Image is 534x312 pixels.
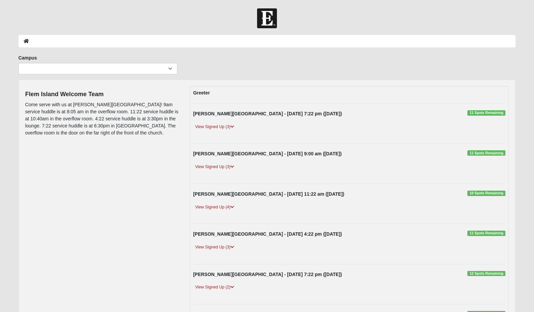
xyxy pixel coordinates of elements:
[467,191,505,196] span: 10 Spots Remaining
[193,204,236,211] a: View Signed Up (4)
[193,244,236,251] a: View Signed Up (3)
[467,231,505,236] span: 11 Spots Remaining
[193,231,342,237] strong: [PERSON_NAME][GEOGRAPHIC_DATA] - [DATE] 4:22 pm ([DATE])
[193,191,344,197] strong: [PERSON_NAME][GEOGRAPHIC_DATA] - [DATE] 11:22 am ([DATE])
[467,150,505,156] span: 11 Spots Remaining
[193,284,236,291] a: View Signed Up (2)
[193,151,342,156] strong: [PERSON_NAME][GEOGRAPHIC_DATA] - [DATE] 9:00 am ([DATE])
[193,163,236,170] a: View Signed Up (3)
[193,272,342,277] strong: [PERSON_NAME][GEOGRAPHIC_DATA] - [DATE] 7:22 pm ([DATE])
[467,110,505,116] span: 11 Spots Remaining
[193,111,342,116] strong: [PERSON_NAME][GEOGRAPHIC_DATA] - [DATE] 7:22 pm ([DATE])
[25,91,180,98] h4: Flem Island Welcome Team
[193,90,210,95] strong: Greeter
[467,271,505,276] span: 12 Spots Remaining
[257,8,277,28] img: Church of Eleven22 Logo
[25,101,180,136] p: Come serve with us at [PERSON_NAME][GEOGRAPHIC_DATA]! 9am service huddle is at 8:05 am in the ove...
[19,54,37,61] label: Campus
[193,123,236,130] a: View Signed Up (3)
